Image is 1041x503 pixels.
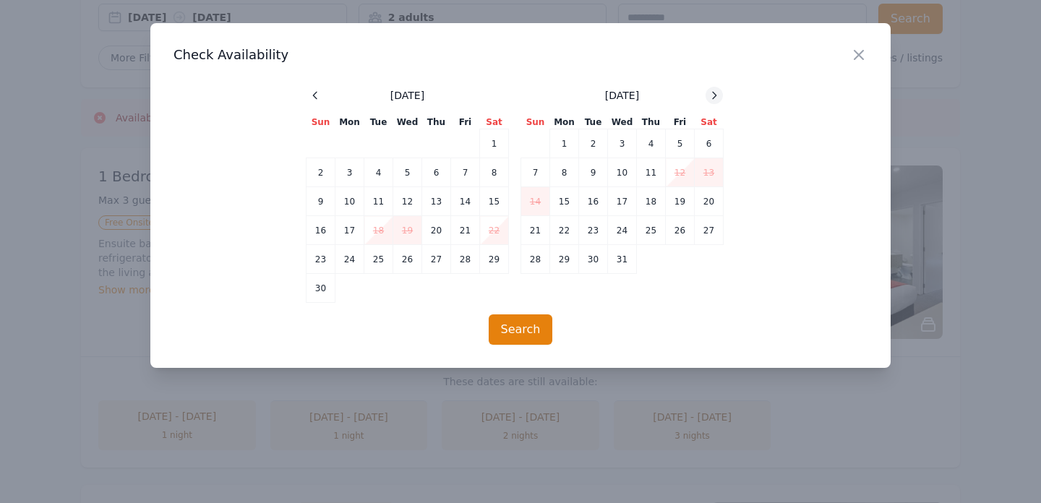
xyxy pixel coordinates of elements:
button: Search [489,314,553,345]
th: Thu [422,116,451,129]
td: 20 [695,187,724,216]
span: [DATE] [390,88,424,103]
td: 28 [451,245,480,274]
td: 11 [637,158,666,187]
td: 27 [422,245,451,274]
td: 26 [666,216,695,245]
td: 12 [393,187,422,216]
td: 16 [307,216,335,245]
td: 5 [666,129,695,158]
td: 2 [307,158,335,187]
td: 21 [521,216,550,245]
td: 11 [364,187,393,216]
td: 24 [335,245,364,274]
td: 9 [579,158,608,187]
td: 22 [550,216,579,245]
td: 8 [550,158,579,187]
td: 18 [364,216,393,245]
td: 14 [451,187,480,216]
h3: Check Availability [173,46,867,64]
td: 1 [480,129,509,158]
td: 4 [637,129,666,158]
td: 6 [422,158,451,187]
td: 8 [480,158,509,187]
td: 14 [521,187,550,216]
td: 2 [579,129,608,158]
td: 7 [521,158,550,187]
td: 30 [579,245,608,274]
td: 26 [393,245,422,274]
th: Tue [579,116,608,129]
th: Fri [451,116,480,129]
td: 10 [335,187,364,216]
td: 16 [579,187,608,216]
td: 13 [695,158,724,187]
th: Thu [637,116,666,129]
td: 9 [307,187,335,216]
td: 15 [550,187,579,216]
td: 28 [521,245,550,274]
th: Sun [521,116,550,129]
td: 12 [666,158,695,187]
th: Sat [695,116,724,129]
th: Tue [364,116,393,129]
td: 30 [307,274,335,303]
td: 23 [307,245,335,274]
td: 5 [393,158,422,187]
th: Mon [335,116,364,129]
td: 13 [422,187,451,216]
td: 17 [608,187,637,216]
th: Fri [666,116,695,129]
td: 29 [480,245,509,274]
td: 21 [451,216,480,245]
td: 18 [637,187,666,216]
td: 3 [608,129,637,158]
td: 10 [608,158,637,187]
th: Sat [480,116,509,129]
th: Sun [307,116,335,129]
td: 25 [364,245,393,274]
td: 15 [480,187,509,216]
td: 3 [335,158,364,187]
td: 4 [364,158,393,187]
td: 7 [451,158,480,187]
th: Mon [550,116,579,129]
td: 1 [550,129,579,158]
td: 19 [666,187,695,216]
th: Wed [393,116,422,129]
td: 27 [695,216,724,245]
td: 6 [695,129,724,158]
td: 25 [637,216,666,245]
td: 20 [422,216,451,245]
td: 23 [579,216,608,245]
td: 19 [393,216,422,245]
span: [DATE] [605,88,639,103]
td: 29 [550,245,579,274]
td: 22 [480,216,509,245]
td: 24 [608,216,637,245]
td: 17 [335,216,364,245]
td: 31 [608,245,637,274]
th: Wed [608,116,637,129]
